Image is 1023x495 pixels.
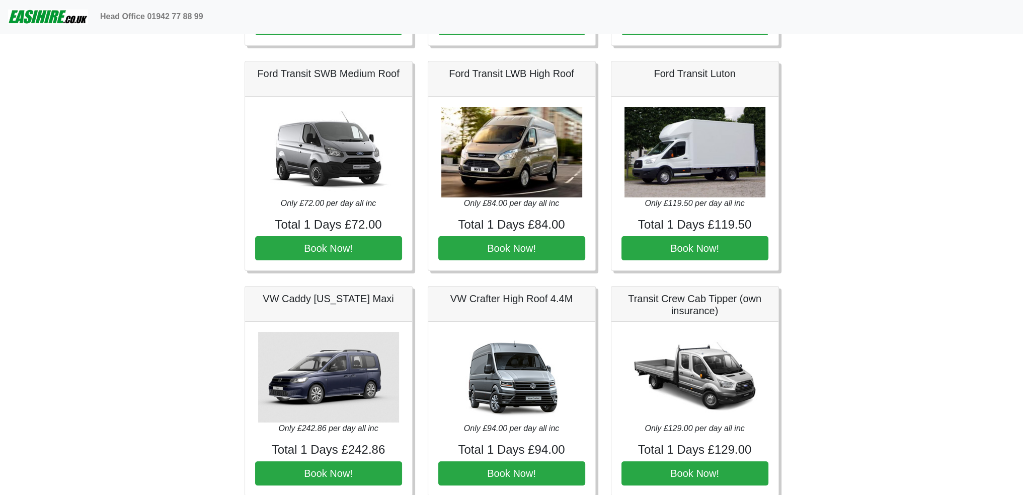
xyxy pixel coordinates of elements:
button: Book Now! [255,461,402,485]
h5: Ford Transit LWB High Roof [438,67,585,80]
button: Book Now! [621,461,768,485]
button: Book Now! [621,236,768,260]
h5: Transit Crew Cab Tipper (own insurance) [621,293,768,317]
h4: Total 1 Days £242.86 [255,443,402,457]
h5: VW Crafter High Roof 4.4M [438,293,585,305]
h4: Total 1 Days £72.00 [255,218,402,232]
h4: Total 1 Days £129.00 [621,443,768,457]
img: VW Crafter High Roof 4.4M [441,332,582,422]
a: Head Office 01942 77 88 99 [96,7,207,27]
img: Ford Transit Luton [624,107,765,197]
button: Book Now! [255,236,402,260]
img: VW Caddy California Maxi [258,332,399,422]
button: Book Now! [438,236,585,260]
i: Only £72.00 per day all inc [281,199,376,207]
h4: Total 1 Days £119.50 [621,218,768,232]
b: Head Office 01942 77 88 99 [100,12,203,21]
img: easihire_logo_small.png [8,7,88,27]
img: Ford Transit LWB High Roof [441,107,582,197]
i: Only £129.00 per day all inc [645,424,744,433]
i: Only £94.00 per day all inc [464,424,559,433]
h5: VW Caddy [US_STATE] Maxi [255,293,402,305]
img: Transit Crew Cab Tipper (own insurance) [624,332,765,422]
i: Only £242.86 per day all inc [278,424,378,433]
h4: Total 1 Days £84.00 [438,218,585,232]
h5: Ford Transit Luton [621,67,768,80]
i: Only £119.50 per day all inc [645,199,744,207]
button: Book Now! [438,461,585,485]
h5: Ford Transit SWB Medium Roof [255,67,402,80]
i: Only £84.00 per day all inc [464,199,559,207]
h4: Total 1 Days £94.00 [438,443,585,457]
img: Ford Transit SWB Medium Roof [258,107,399,197]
